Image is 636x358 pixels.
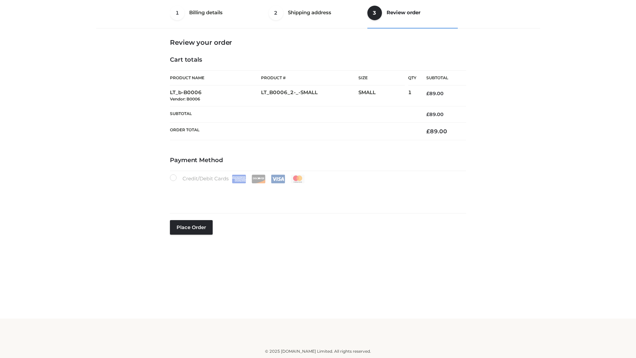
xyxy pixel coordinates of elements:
button: Place order [170,220,213,235]
img: Discover [251,175,266,183]
bdi: 89.00 [426,111,444,117]
td: 1 [408,86,416,106]
th: Product Name [170,70,261,86]
small: Vendor: B0006 [170,96,200,101]
th: Subtotal [416,71,466,86]
div: © 2025 [DOMAIN_NAME] Limited. All rights reserved. [98,348,538,355]
th: Qty [408,70,416,86]
th: Order Total [170,123,416,140]
span: £ [426,90,429,96]
img: Visa [271,175,285,183]
th: Size [358,71,405,86]
h3: Review your order [170,38,466,46]
th: Product # [261,70,358,86]
h4: Cart totals [170,56,466,64]
bdi: 89.00 [426,128,447,135]
img: Amex [232,175,246,183]
iframe: Secure payment input frame [169,182,465,206]
td: SMALL [358,86,408,106]
th: Subtotal [170,106,416,122]
bdi: 89.00 [426,90,444,96]
label: Credit/Debit Cards [170,174,305,183]
h4: Payment Method [170,157,466,164]
span: £ [426,128,430,135]
td: LT_B0006_2-_-SMALL [261,86,358,106]
span: £ [426,111,429,117]
td: LT_b-B0006 [170,86,261,106]
img: Mastercard [291,175,305,183]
